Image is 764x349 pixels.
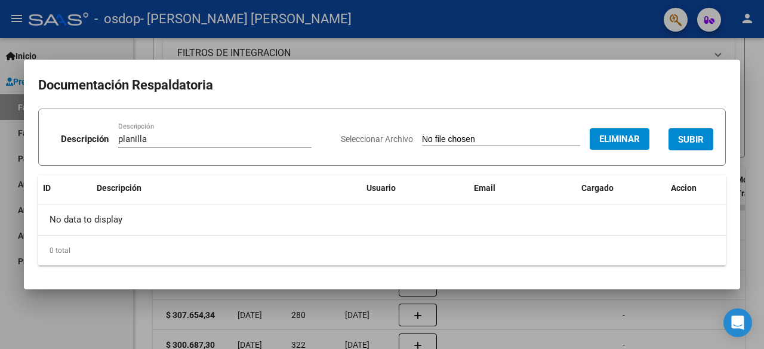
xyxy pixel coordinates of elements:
div: Open Intercom Messenger [723,308,752,337]
div: No data to display [38,205,726,235]
div: 0 total [38,236,726,265]
span: Email [474,183,495,193]
h2: Documentación Respaldatoria [38,74,726,97]
datatable-header-cell: ID [38,175,92,201]
span: Eliminar [599,134,640,144]
span: Descripción [97,183,141,193]
p: Descripción [61,132,109,146]
button: Eliminar [590,128,649,150]
datatable-header-cell: Email [469,175,577,201]
datatable-header-cell: Usuario [362,175,469,201]
span: Cargado [581,183,614,193]
datatable-header-cell: Descripción [92,175,362,201]
button: SUBIR [668,128,713,150]
datatable-header-cell: Cargado [577,175,666,201]
span: Seleccionar Archivo [341,134,413,144]
datatable-header-cell: Accion [666,175,726,201]
span: Usuario [366,183,396,193]
span: SUBIR [678,134,704,145]
span: Accion [671,183,697,193]
span: ID [43,183,51,193]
